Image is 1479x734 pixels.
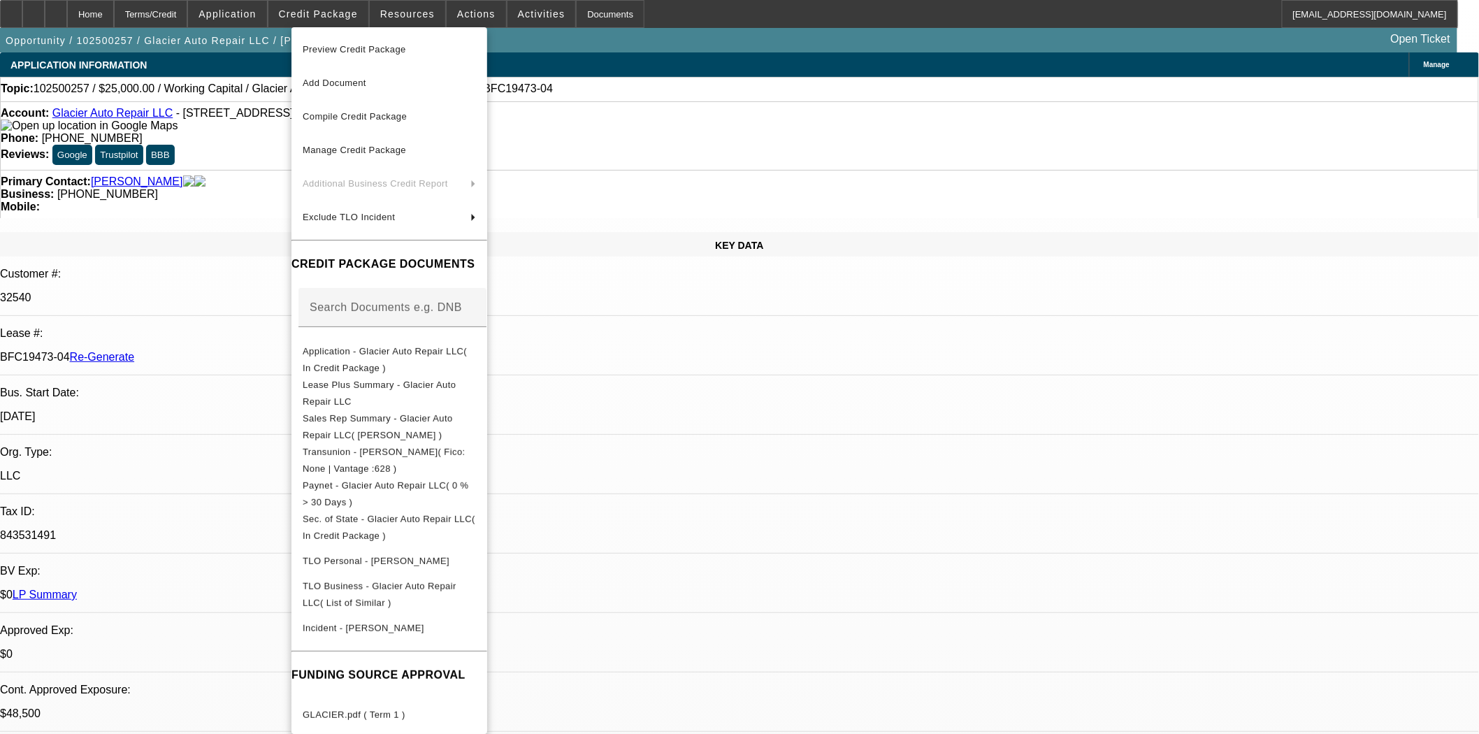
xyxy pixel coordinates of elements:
h4: FUNDING SOURCE APPROVAL [291,667,487,684]
button: Incident - Snow-Ward, Harry [291,611,487,645]
h4: CREDIT PACKAGE DOCUMENTS [291,256,487,273]
span: Exclude TLO Incident [303,212,395,222]
span: Paynet - Glacier Auto Repair LLC( 0 % > 30 Days ) [303,480,469,507]
span: Lease Plus Summary - Glacier Auto Repair LLC [303,379,456,406]
button: Lease Plus Summary - Glacier Auto Repair LLC [291,376,487,410]
span: TLO Personal - [PERSON_NAME] [303,555,449,566]
span: GLACIER.pdf ( Term 1 ) [303,710,405,720]
span: Transunion - [PERSON_NAME]( Fico: None | Vantage :628 ) [303,446,466,473]
button: TLO Business - Glacier Auto Repair LLC( List of Similar ) [291,577,487,611]
span: Sec. of State - Glacier Auto Repair LLC( In Credit Package ) [303,513,475,540]
button: Application - Glacier Auto Repair LLC( In Credit Package ) [291,343,487,376]
button: GLACIER.pdf ( Term 1 ) [291,698,487,732]
button: Sales Rep Summary - Glacier Auto Repair LLC( Flores, Brian ) [291,410,487,443]
span: Application - Glacier Auto Repair LLC( In Credit Package ) [303,345,467,373]
button: Paynet - Glacier Auto Repair LLC( 0 % > 30 Days ) [291,477,487,510]
span: TLO Business - Glacier Auto Repair LLC( List of Similar ) [303,580,456,607]
span: Preview Credit Package [303,44,406,55]
button: Sec. of State - Glacier Auto Repair LLC( In Credit Package ) [291,510,487,544]
span: Incident - [PERSON_NAME] [303,622,424,633]
button: Transunion - Snow-Ward, Harry( Fico: None | Vantage :628 ) [291,443,487,477]
button: TLO Personal - Snow-Ward, Harry [291,544,487,577]
span: Add Document [303,78,366,88]
span: Sales Rep Summary - Glacier Auto Repair LLC( [PERSON_NAME] ) [303,412,453,440]
span: Compile Credit Package [303,111,407,122]
mat-label: Search Documents e.g. DNB [310,301,462,312]
span: Manage Credit Package [303,145,406,155]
